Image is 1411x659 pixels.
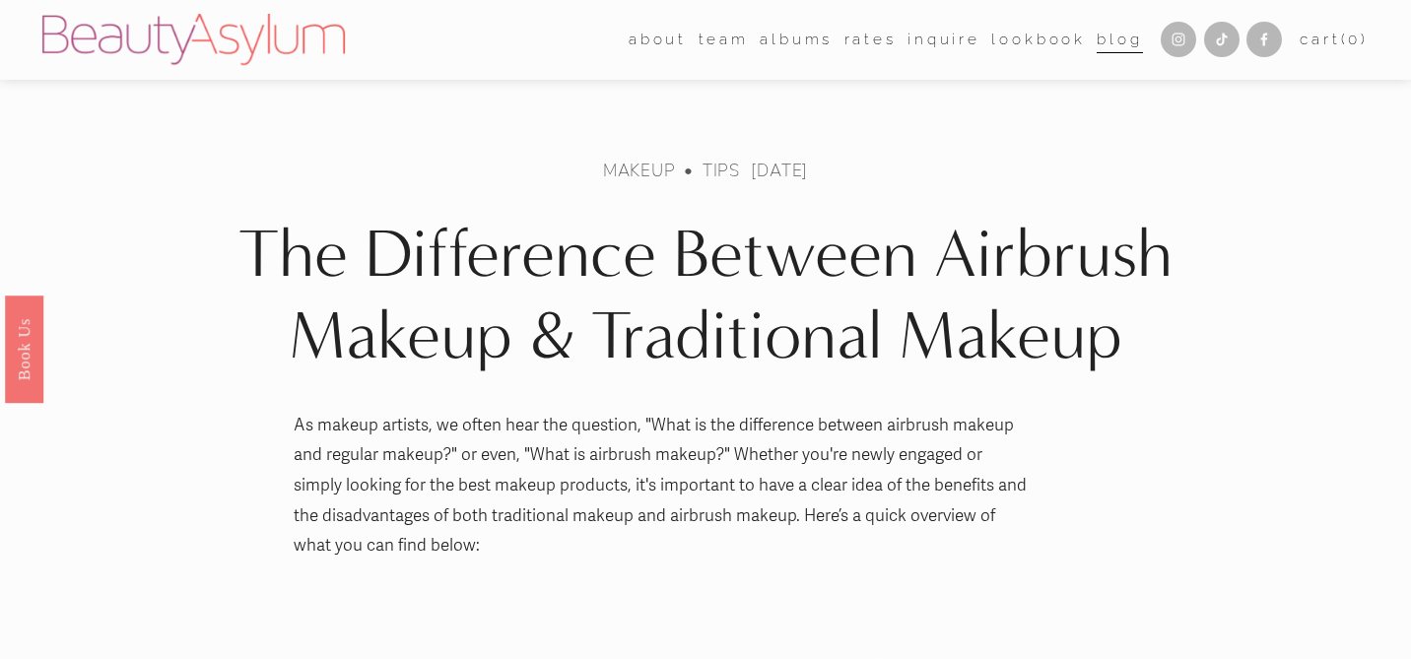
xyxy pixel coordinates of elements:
a: Cart(0) [1300,27,1369,54]
a: Inquire [907,25,980,55]
a: folder dropdown [699,25,749,55]
a: Blog [1097,25,1142,55]
span: about [629,27,687,54]
span: [DATE] [751,159,808,181]
a: Lookbook [991,25,1086,55]
a: Facebook [1246,22,1282,57]
a: albums [760,25,833,55]
span: 0 [1348,31,1361,48]
span: ( ) [1341,31,1369,48]
p: As makeup artists, we often hear the question, "What is the difference between airbrush makeup an... [294,411,1032,561]
a: Rates [844,25,897,55]
a: makeup [603,159,676,181]
a: Book Us [5,295,43,402]
a: folder dropdown [629,25,687,55]
a: Tips [703,159,740,181]
a: Instagram [1161,22,1196,57]
img: Beauty Asylum | Bridal Hair &amp; Makeup Charlotte &amp; Atlanta [42,14,345,65]
a: TikTok [1204,22,1240,57]
span: team [699,27,749,54]
h1: The Difference Between Airbrush Makeup & Traditional Makeup [208,214,1203,376]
